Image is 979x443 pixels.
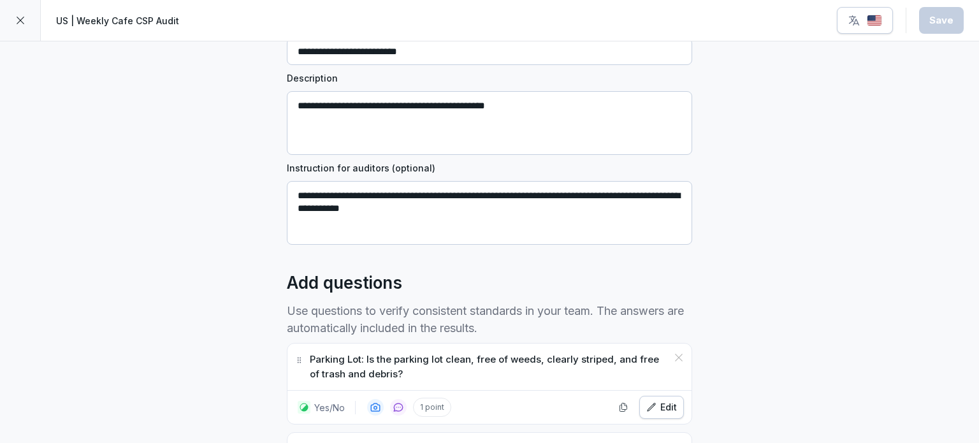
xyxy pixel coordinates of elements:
button: Edit [639,396,684,419]
div: Save [929,13,954,27]
p: Yes/No [314,401,345,414]
p: 1 point [413,398,451,417]
p: US | Weekly Cafe CSP Audit [56,14,179,27]
p: Parking Lot: Is the parking lot clean, free of weeds, clearly striped, and free of trash and debris? [310,352,667,381]
label: Instruction for auditors (optional) [287,161,692,175]
p: Use questions to verify consistent standards in your team. The answers are automatically included... [287,302,692,337]
button: Save [919,7,964,34]
img: us.svg [867,15,882,27]
div: Edit [646,400,677,414]
label: Description [287,71,692,85]
h2: Add questions [287,270,402,296]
